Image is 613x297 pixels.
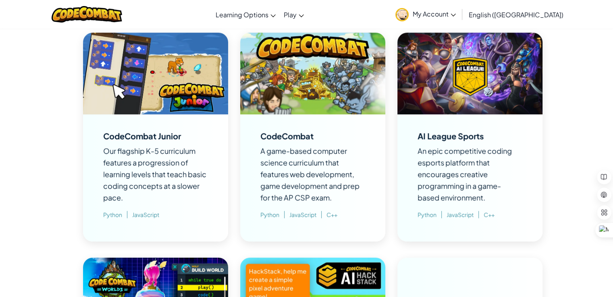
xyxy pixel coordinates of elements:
[397,33,542,114] img: Image to illustrate AI League Sports
[285,211,322,218] span: JavaScript
[52,6,122,23] img: CodeCombat logo
[127,211,159,218] span: JavaScript
[260,132,314,140] div: CodeCombat
[103,146,206,202] span: Our flagship K-5 curriculum features a progression of learning levels that teach basic coding con...
[260,146,359,202] span: A game-based computer science curriculum that features web development, game development and prep...
[413,10,456,18] span: My Account
[391,2,460,27] a: My Account
[418,211,442,218] span: Python
[479,211,495,218] span: C++
[83,33,228,114] img: Image to illustrate CodeCombat Junior
[284,10,297,19] span: Play
[240,33,385,114] img: Image to illustrate CodeCombat
[395,8,409,21] img: avatar
[212,4,280,25] a: Learning Options
[103,132,181,140] div: CodeCombat Junior
[216,10,268,19] span: Learning Options
[442,211,479,218] span: JavaScript
[465,4,567,25] a: English ([GEOGRAPHIC_DATA])
[280,4,308,25] a: Play
[260,211,285,218] span: Python
[322,211,337,218] span: C++
[103,211,127,218] span: Python
[469,10,563,19] span: English ([GEOGRAPHIC_DATA])
[418,146,512,202] span: An epic competitive coding esports platform that encourages creative programming in a game-based ...
[418,132,484,140] div: AI League Sports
